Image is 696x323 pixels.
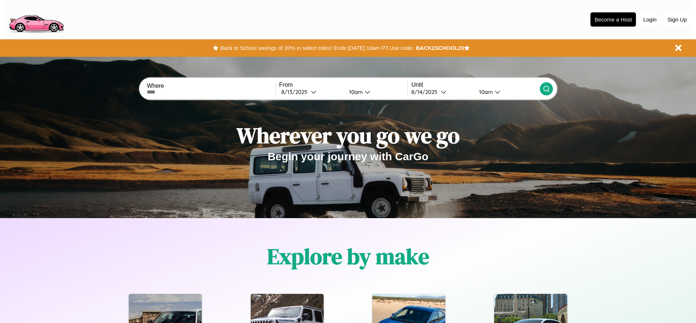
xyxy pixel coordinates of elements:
button: 10am [343,88,407,96]
h1: Explore by make [267,241,429,271]
button: Sign Up [664,13,691,26]
button: 8/13/2025 [279,88,343,96]
div: 8 / 14 / 2025 [411,88,441,95]
button: Back to School savings of 20% in select cities! Ends [DATE] 10am PT.Use code: [218,43,416,53]
div: 8 / 13 / 2025 [281,88,311,95]
button: Become a Host [590,12,636,27]
label: From [279,82,407,88]
div: 10am [345,88,365,95]
label: Where [147,83,275,89]
label: Until [411,82,539,88]
b: BACK2SCHOOL20 [416,45,464,51]
button: Login [640,13,660,26]
div: 10am [475,88,495,95]
button: 10am [473,88,539,96]
img: logo [5,4,67,34]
